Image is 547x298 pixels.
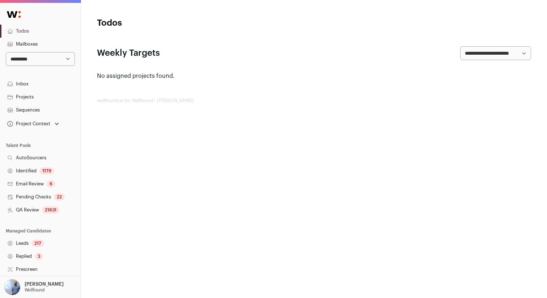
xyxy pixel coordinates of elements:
div: 22 [54,193,65,201]
div: 3 [35,253,43,260]
img: Wellfound [3,7,25,22]
p: No assigned projects found. [97,72,531,80]
button: Open dropdown [6,119,60,129]
div: 6 [47,180,55,188]
div: 21831 [42,206,59,214]
h2: Weekly Targets [97,47,160,59]
footer: wellfound:ai for Wellfound - [PERSON_NAME] [97,98,531,104]
div: 217 [31,240,44,247]
button: Open dropdown [3,279,65,295]
p: [PERSON_NAME] [25,281,64,287]
div: Project Context [6,121,50,127]
p: Wellfound [25,287,45,293]
div: 1179 [39,167,54,175]
img: 97332-medium_jpg [4,279,20,295]
h1: Todos [97,17,242,29]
